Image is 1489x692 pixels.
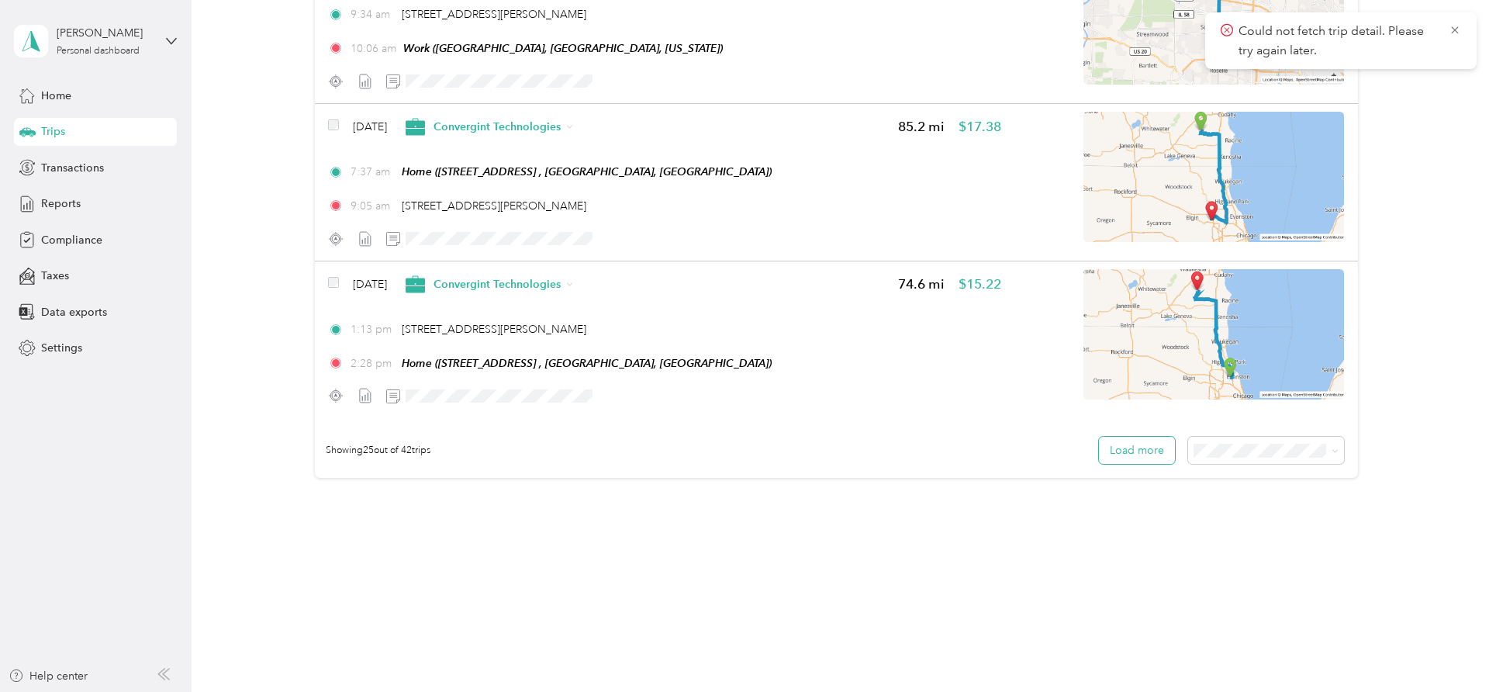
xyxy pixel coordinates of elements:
span: 7:37 am [351,164,395,180]
span: $17.38 [959,117,1001,137]
span: Compliance [41,232,102,248]
span: Taxes [41,268,69,284]
span: 85.2 mi [898,117,945,137]
span: Work ([GEOGRAPHIC_DATA], [GEOGRAPHIC_DATA], [US_STATE]) [403,42,723,54]
span: Convergint Technologies [434,119,561,135]
span: Home ([STREET_ADDRESS] , [GEOGRAPHIC_DATA], [GEOGRAPHIC_DATA]) [402,357,772,369]
button: Load more [1099,437,1175,464]
span: Home ([STREET_ADDRESS] , [GEOGRAPHIC_DATA], [GEOGRAPHIC_DATA]) [402,165,772,178]
span: [STREET_ADDRESS][PERSON_NAME] [402,199,586,213]
p: Could not fetch trip detail. Please try again later. [1239,22,1437,60]
span: [DATE] [353,119,387,135]
span: Transactions [41,160,104,176]
iframe: Everlance-gr Chat Button Frame [1402,605,1489,692]
span: Reports [41,195,81,212]
span: Convergint Technologies [434,276,561,292]
span: [STREET_ADDRESS][PERSON_NAME] [402,8,586,21]
span: Trips [41,123,65,140]
span: 9:05 am [351,198,395,214]
span: Settings [41,340,82,356]
span: Home [41,88,71,104]
span: Showing 25 out of 42 trips [315,444,430,458]
button: Help center [9,668,88,684]
div: [PERSON_NAME] [57,25,154,41]
span: 2:28 pm [351,355,395,372]
span: 9:34 am [351,6,395,22]
div: Personal dashboard [57,47,140,56]
span: 1:13 pm [351,321,395,337]
img: minimap [1083,269,1344,400]
img: minimap [1083,112,1344,242]
span: 74.6 mi [898,275,945,294]
span: Data exports [41,304,107,320]
span: 10:06 am [351,40,396,57]
span: [DATE] [353,276,387,292]
span: $15.22 [959,275,1001,294]
span: [STREET_ADDRESS][PERSON_NAME] [402,323,586,336]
